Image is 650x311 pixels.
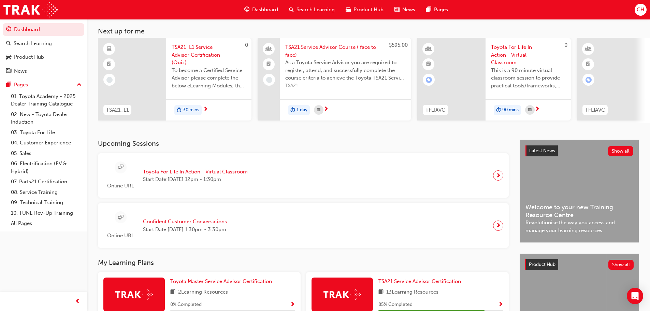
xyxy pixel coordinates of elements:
[14,53,44,61] div: Product Hub
[340,3,389,17] a: car-iconProduct Hub
[107,60,112,69] span: booktick-icon
[529,261,555,267] span: Product Hub
[266,77,272,83] span: learningRecordVerb_NONE-icon
[266,60,271,69] span: booktick-icon
[3,2,58,17] a: Trak
[421,3,453,17] a: pages-iconPages
[394,5,400,14] span: news-icon
[353,6,384,14] span: Product Hub
[426,77,432,83] span: learningRecordVerb_ENROLL-icon
[14,67,27,75] div: News
[564,42,567,48] span: 0
[525,259,634,270] a: Product HubShow all
[6,82,11,88] span: pages-icon
[143,175,248,183] span: Start Date: [DATE] 12pm - 1:30pm
[627,288,643,304] div: Open Intercom Messenger
[239,3,284,17] a: guage-iconDashboard
[386,288,438,297] span: 13 Learning Resources
[103,182,138,190] span: Online URL
[143,218,227,226] span: Confident Customer Conversations
[170,288,175,297] span: book-icon
[8,138,84,148] a: 04. Customer Experience
[98,38,251,121] a: 0TSA21_L1TSA21_L1 Service Advisor Certification (Quiz)To become a Certified Service Advisor pleas...
[290,106,295,115] span: duration-icon
[426,60,431,69] span: booktick-icon
[6,54,11,60] span: car-icon
[103,209,503,242] a: Online URLConfident Customer ConversationsStart Date:[DATE] 1:30pm - 3:30pm
[106,77,113,83] span: learningRecordVerb_NONE-icon
[586,45,591,54] span: learningResourceType_INSTRUCTOR_LED-icon
[8,208,84,218] a: 10. TUNE Rev-Up Training
[118,163,123,172] span: sessionType_ONLINE_URL-icon
[77,81,82,89] span: up-icon
[635,4,647,16] button: CH
[87,27,650,35] h3: Next up for me
[3,79,84,91] button: Pages
[608,146,634,156] button: Show all
[585,106,605,114] span: TFLIAVC
[323,107,329,113] span: next-icon
[389,3,421,17] a: news-iconNews
[426,45,431,54] span: learningResourceType_INSTRUCTOR_LED-icon
[8,176,84,187] a: 07. Parts21 Certification
[496,171,501,180] span: next-icon
[8,187,84,198] a: 08. Service Training
[498,300,503,309] button: Show Progress
[378,288,384,297] span: book-icon
[502,106,519,114] span: 90 mins
[3,51,84,63] a: Product Hub
[245,42,248,48] span: 0
[6,41,11,47] span: search-icon
[285,43,406,59] span: TSA21 Service Advisor Course ( face to face)
[170,301,202,309] span: 0 % Completed
[317,106,320,114] span: calendar-icon
[637,6,644,14] span: CH
[525,219,633,234] span: Revolutionise the way you access and manage your learning resources.
[244,5,249,14] span: guage-icon
[496,221,501,230] span: next-icon
[535,107,540,113] span: next-icon
[8,148,84,159] a: 05. Sales
[107,45,112,54] span: learningResourceType_ELEARNING-icon
[496,106,501,115] span: duration-icon
[170,278,275,285] a: Toyota Master Service Advisor Certification
[8,197,84,208] a: 09. Technical Training
[203,107,208,113] span: next-icon
[3,65,84,77] a: News
[266,45,271,54] span: people-icon
[586,77,592,83] span: learningRecordVerb_ENROLL-icon
[378,278,464,285] a: TSA21 Service Advisor Certification
[14,81,28,89] div: Pages
[426,5,431,14] span: pages-icon
[417,38,571,121] a: 0TFLIAVCToyota For Life In Action - Virtual ClassroomThis is a 90 minute virtual classroom sessio...
[172,67,246,90] span: To become a Certified Service Advisor please complete the below eLearning Modules, the Service Ad...
[258,38,411,121] a: $595.00TSA21 Service Advisor Course ( face to face)As a Toyota Service Advisor you are required t...
[402,6,415,14] span: News
[378,301,413,309] span: 85 % Completed
[6,68,11,74] span: news-icon
[178,288,228,297] span: 2 Learning Resources
[8,109,84,127] a: 02. New - Toyota Dealer Induction
[3,23,84,36] a: Dashboard
[586,60,591,69] span: booktick-icon
[143,168,248,176] span: Toyota For Life In Action - Virtual Classroom
[525,203,633,219] span: Welcome to your new Training Resource Centre
[285,82,406,90] span: TSA21
[491,67,565,90] span: This is a 90 minute virtual classroom session to provide practical tools/frameworks, behaviours a...
[98,140,509,147] h3: Upcoming Sessions
[103,232,138,240] span: Online URL
[525,145,633,156] a: Latest NewsShow all
[118,213,123,222] span: sessionType_ONLINE_URL-icon
[285,59,406,82] span: As a Toyota Service Advisor you are required to register, attend, and successfully complete the c...
[520,140,639,243] a: Latest NewsShow allWelcome to your new Training Resource CentreRevolutionise the way you access a...
[3,37,84,50] a: Search Learning
[8,218,84,229] a: All Pages
[297,106,307,114] span: 1 day
[14,40,52,47] div: Search Learning
[8,91,84,109] a: 01. Toyota Academy - 2025 Dealer Training Catalogue
[425,106,445,114] span: TFLIAVC
[3,22,84,79] button: DashboardSearch LearningProduct HubNews
[170,278,272,284] span: Toyota Master Service Advisor Certification
[143,226,227,234] span: Start Date: [DATE] 1:30pm - 3:30pm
